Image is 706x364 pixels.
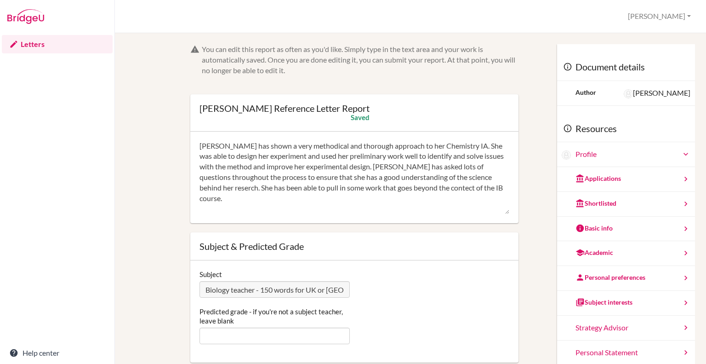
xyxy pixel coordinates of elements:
div: Personal preferences [575,273,645,282]
label: Subject [199,270,222,279]
div: Subject interests [575,298,632,307]
a: Profile [575,149,690,160]
img: Bridge-U [7,9,44,24]
div: Basic info [575,224,613,233]
div: Document details [557,53,695,81]
div: Academic [575,248,613,257]
div: [PERSON_NAME] Reference Letter Report [199,104,370,113]
div: You can edit this report as often as you'd like. Simply type in the text area and your work is au... [202,44,518,76]
img: Paul Rispin [624,89,633,98]
label: Predicted grade - if you're not a subject teacher, leave blank [199,307,350,325]
a: Help center [2,344,113,362]
div: Author [575,88,596,97]
div: Applications [575,174,621,183]
a: Basic info [557,217,695,242]
div: Shortlisted [575,199,616,208]
a: Academic [557,241,695,266]
a: Letters [2,35,113,53]
div: Resources [557,115,695,143]
div: [PERSON_NAME] [624,88,690,98]
img: Gia Han Le Nguyen [562,150,571,160]
button: [PERSON_NAME] [624,8,695,25]
a: Personal preferences [557,266,695,291]
a: Applications [557,167,695,192]
a: Shortlisted [557,192,695,217]
a: Subject interests [557,291,695,316]
div: Subject & Predicted Grade [199,242,509,251]
a: Strategy Advisor [557,316,695,341]
div: Saved [351,113,370,122]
